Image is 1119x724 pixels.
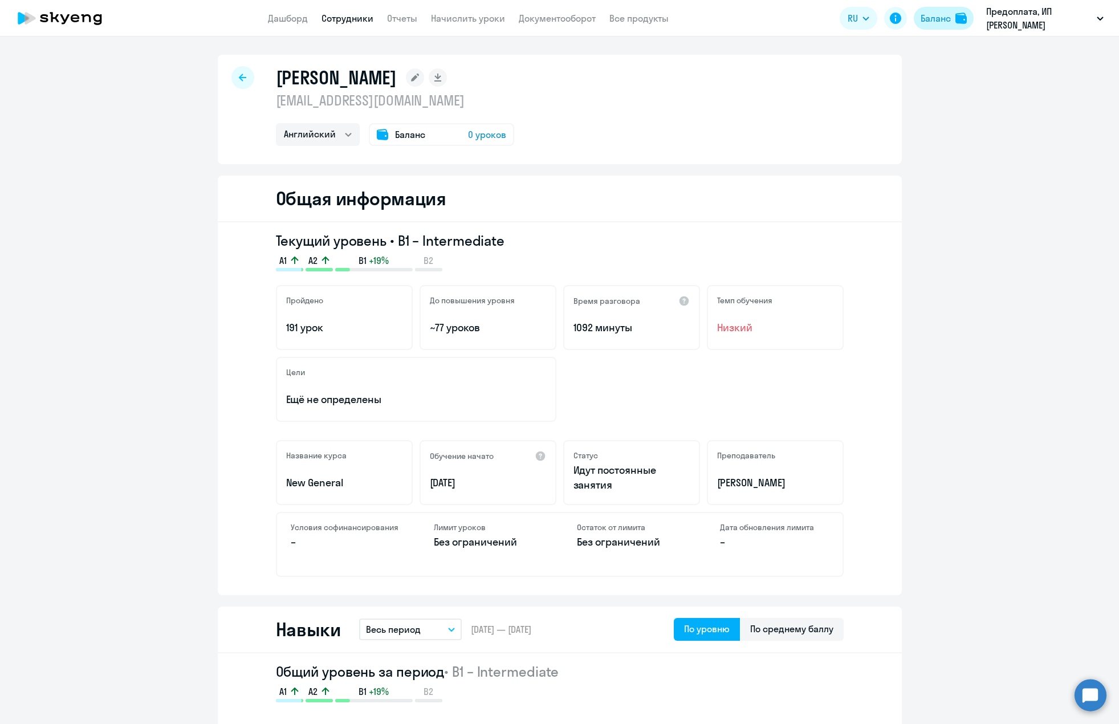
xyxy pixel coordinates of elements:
[684,622,730,636] div: По уровню
[980,5,1109,32] button: Предоплата, ИП [PERSON_NAME]
[286,450,347,461] h5: Название курса
[717,475,833,490] p: [PERSON_NAME]
[717,450,775,461] h5: Преподаватель
[279,685,287,698] span: A1
[359,619,462,640] button: Весь период
[848,11,858,25] span: RU
[395,128,425,141] span: Баланс
[276,187,446,210] h2: Общая информация
[573,320,690,335] p: 1092 минуты
[573,450,598,461] h5: Статус
[609,13,669,24] a: Все продукты
[424,254,433,267] span: B2
[286,295,323,306] h5: Пройдено
[430,295,515,306] h5: До повышения уровня
[286,320,402,335] p: 191 урок
[434,535,543,550] p: Без ограничений
[366,623,421,636] p: Весь период
[717,320,833,335] span: Низкий
[286,367,305,377] h5: Цели
[921,11,951,25] div: Баланс
[434,522,543,532] h4: Лимит уроков
[430,475,546,490] p: [DATE]
[322,13,373,24] a: Сотрудники
[471,623,531,636] span: [DATE] — [DATE]
[717,295,772,306] h5: Темп обучения
[519,13,596,24] a: Документооборот
[430,320,546,335] p: ~77 уроков
[276,66,397,89] h1: [PERSON_NAME]
[291,535,400,550] p: –
[431,13,505,24] a: Начислить уроки
[573,296,640,306] h5: Время разговора
[444,663,559,680] span: • B1 – Intermediate
[308,685,318,698] span: A2
[359,685,367,698] span: B1
[268,13,308,24] a: Дашборд
[914,7,974,30] button: Балансbalance
[286,475,402,490] p: New General
[577,522,686,532] h4: Остаток от лимита
[276,231,844,250] h3: Текущий уровень • B1 – Intermediate
[955,13,967,24] img: balance
[308,254,318,267] span: A2
[720,522,829,532] h4: Дата обновления лимита
[369,685,389,698] span: +19%
[286,392,546,407] p: Ещё не определены
[276,91,514,109] p: [EMAIL_ADDRESS][DOMAIN_NAME]
[720,535,829,550] p: –
[279,254,287,267] span: A1
[387,13,417,24] a: Отчеты
[291,522,400,532] h4: Условия софинансирования
[577,535,686,550] p: Без ограничений
[276,618,341,641] h2: Навыки
[430,451,494,461] h5: Обучение начато
[424,685,433,698] span: B2
[750,622,833,636] div: По среднему баллу
[276,662,844,681] h2: Общий уровень за период
[359,254,367,267] span: B1
[369,254,389,267] span: +19%
[986,5,1092,32] p: Предоплата, ИП [PERSON_NAME]
[840,7,877,30] button: RU
[468,128,506,141] span: 0 уроков
[573,463,690,493] p: Идут постоянные занятия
